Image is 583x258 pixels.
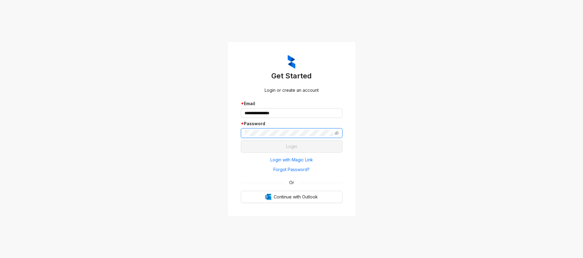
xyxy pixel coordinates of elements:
[265,194,271,200] img: Outlook
[241,71,342,81] h3: Get Started
[288,55,295,69] img: ZumaIcon
[285,179,298,186] span: Or
[241,87,342,94] div: Login or create an account
[273,166,310,173] span: Forgot Password?
[270,157,313,163] span: Login with Magic Link
[335,131,339,135] span: eye-invisible
[274,194,318,200] span: Continue with Outlook
[241,140,342,153] button: Login
[241,100,342,107] div: Email
[241,120,342,127] div: Password
[241,165,342,174] button: Forgot Password?
[241,155,342,165] button: Login with Magic Link
[241,191,342,203] button: OutlookContinue with Outlook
